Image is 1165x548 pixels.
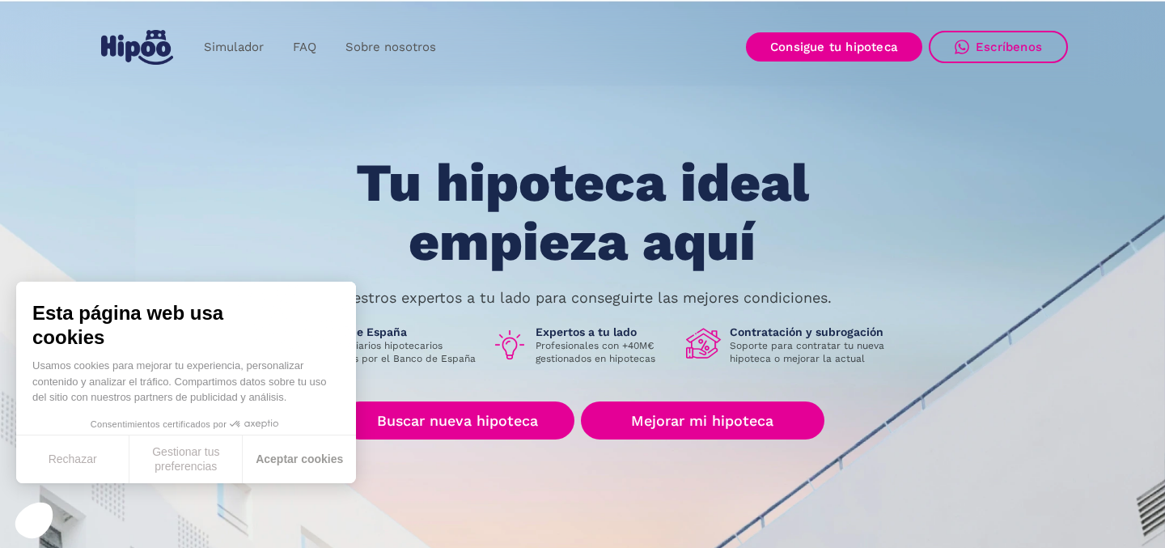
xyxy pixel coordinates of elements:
a: FAQ [278,32,331,63]
a: Consigue tu hipoteca [746,32,922,62]
p: Soporte para contratar tu nueva hipoteca o mejorar la actual [730,339,896,365]
a: home [97,23,176,71]
p: Nuestros expertos a tu lado para conseguirte las mejores condiciones. [333,291,832,304]
a: Escríbenos [929,31,1068,63]
a: Buscar nueva hipoteca [341,401,574,440]
a: Sobre nosotros [331,32,451,63]
p: Intermediarios hipotecarios regulados por el Banco de España [312,339,479,365]
a: Simulador [189,32,278,63]
div: Escríbenos [976,40,1042,54]
h1: Expertos a tu lado [536,325,673,339]
a: Mejorar mi hipoteca [581,401,824,440]
p: Profesionales con +40M€ gestionados en hipotecas [536,339,673,365]
h1: Banco de España [312,325,479,339]
h1: Contratación y subrogación [730,325,896,339]
h1: Tu hipoteca ideal empieza aquí [276,154,889,271]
